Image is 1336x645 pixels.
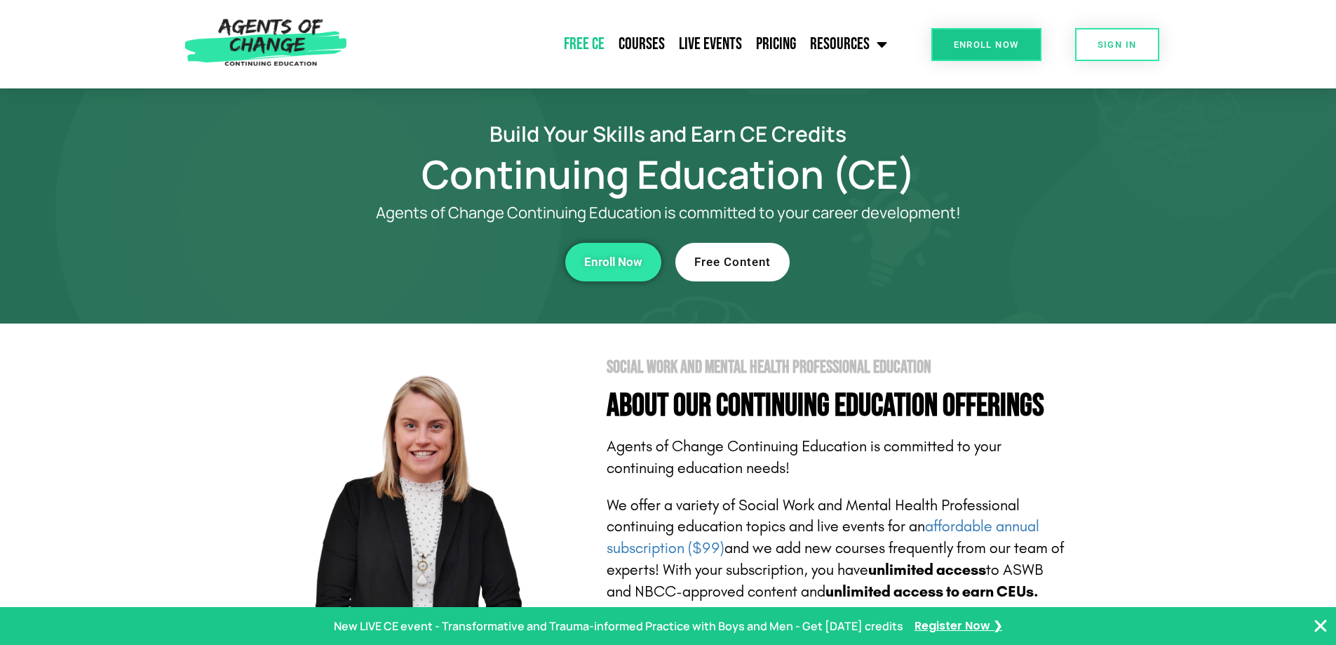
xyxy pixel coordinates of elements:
a: Free Content [675,243,790,281]
a: Pricing [749,27,803,62]
a: Free CE [557,27,612,62]
a: Live Events [672,27,749,62]
a: Register Now ❯ [915,616,1002,637]
a: Courses [612,27,672,62]
h2: Social Work and Mental Health Professional Education [607,359,1068,376]
span: SIGN IN [1098,40,1137,49]
button: Close Banner [1312,618,1329,634]
span: Free Content [694,256,771,268]
b: unlimited access to earn CEUs. [825,583,1039,601]
a: SIGN IN [1075,28,1159,61]
span: Enroll Now [584,256,642,268]
a: Enroll Now [931,28,1041,61]
h1: Continuing Education (CE) [269,158,1068,190]
span: Agents of Change Continuing Education is committed to your continuing education needs! [607,437,1001,477]
nav: Menu [354,27,894,62]
b: unlimited access [868,561,986,579]
h4: About Our Continuing Education Offerings [607,390,1068,422]
a: Enroll Now [565,243,661,281]
h2: Build Your Skills and Earn CE Credits [269,124,1068,144]
span: Enroll Now [954,40,1019,49]
a: Resources [803,27,894,62]
p: We offer a variety of Social Work and Mental Health Professional continuing education topics and ... [607,495,1068,603]
p: Agents of Change Continuing Education is committed to your career development! [325,204,1012,222]
p: New LIVE CE event - Transformative and Trauma-informed Practice with Boys and Men - Get [DATE] cr... [334,616,903,637]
